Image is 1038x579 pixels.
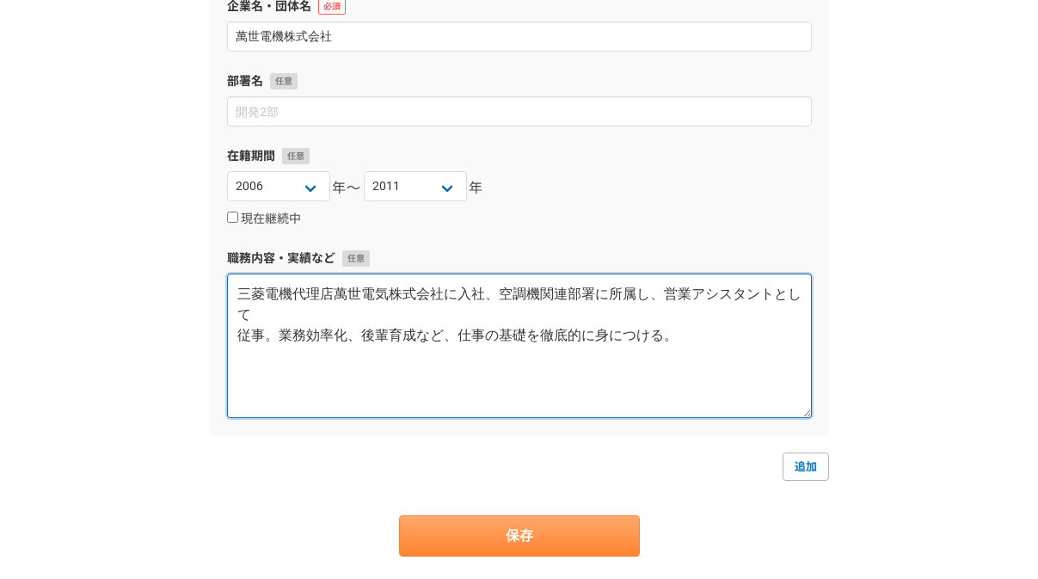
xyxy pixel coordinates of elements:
input: 開発2部 [227,96,812,126]
input: エニィクルー株式会社 [227,22,812,52]
span: 年〜 [332,178,362,199]
input: 現在継続中 [227,212,238,223]
a: 追加 [783,453,829,480]
label: 在籍期間 [227,147,812,165]
label: 現在継続中 [227,212,301,227]
span: 年 [469,178,484,199]
label: 部署名 [227,72,812,90]
button: 保存 [399,515,640,557]
label: 職務内容・実績など [227,249,812,268]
